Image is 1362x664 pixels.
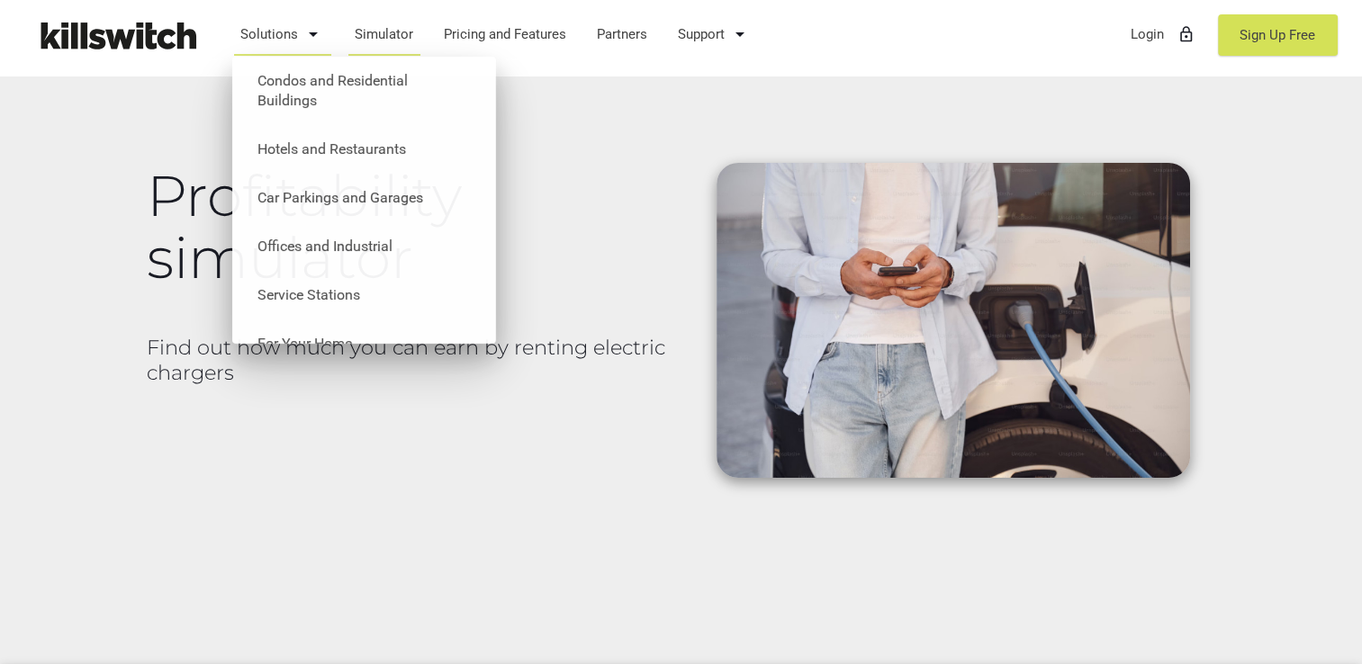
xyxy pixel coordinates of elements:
[232,11,333,58] a: Solutions
[670,11,760,58] a: Support
[147,335,672,386] h2: Find out how much you can earn by renting electric chargers
[240,319,485,368] a: For Your Home
[589,11,656,58] a: Partners
[27,13,207,58] img: Killswitch
[240,174,485,222] a: Car Parkings and Garages
[1123,11,1204,58] a: Loginlock_outline
[717,163,1189,478] img: Men charging his vehicle from EV charger with integrated payments
[347,11,422,58] a: Simulator
[240,271,485,319] a: Service Stations
[1177,13,1195,56] i: lock_outline
[240,125,485,174] a: Hotels and Restaurants
[240,57,485,125] a: Condos and Residential Buildings
[436,11,575,58] a: Pricing and Features
[1218,14,1338,56] a: Sign Up Free
[147,165,672,290] h1: Profitability simulator
[729,13,751,56] i: arrow_drop_down
[240,222,485,271] a: Offices and Industrial
[302,13,324,56] i: arrow_drop_down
